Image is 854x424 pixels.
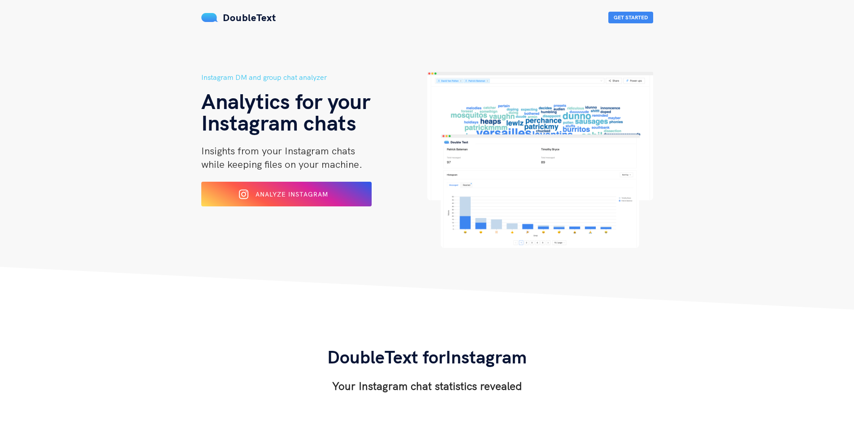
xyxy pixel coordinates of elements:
[201,11,276,24] a: DoubleText
[201,109,356,136] span: Instagram chats
[201,193,372,201] a: Analyze Instagram
[608,12,653,23] button: Get Started
[201,87,370,114] span: Analytics for your
[201,72,427,83] h5: Instagram DM and group chat analyzer
[427,72,653,248] img: hero
[201,144,355,157] span: Insights from your Instagram chats
[256,190,328,198] span: Analyze Instagram
[201,13,218,22] img: mS3x8y1f88AAAAABJRU5ErkJggg==
[223,11,276,24] span: DoubleText
[327,379,527,393] h3: Your Instagram chat statistics revealed
[327,345,527,368] span: DoubleText for Instagram
[201,158,362,170] span: while keeping files on your machine.
[201,182,372,206] button: Analyze Instagram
